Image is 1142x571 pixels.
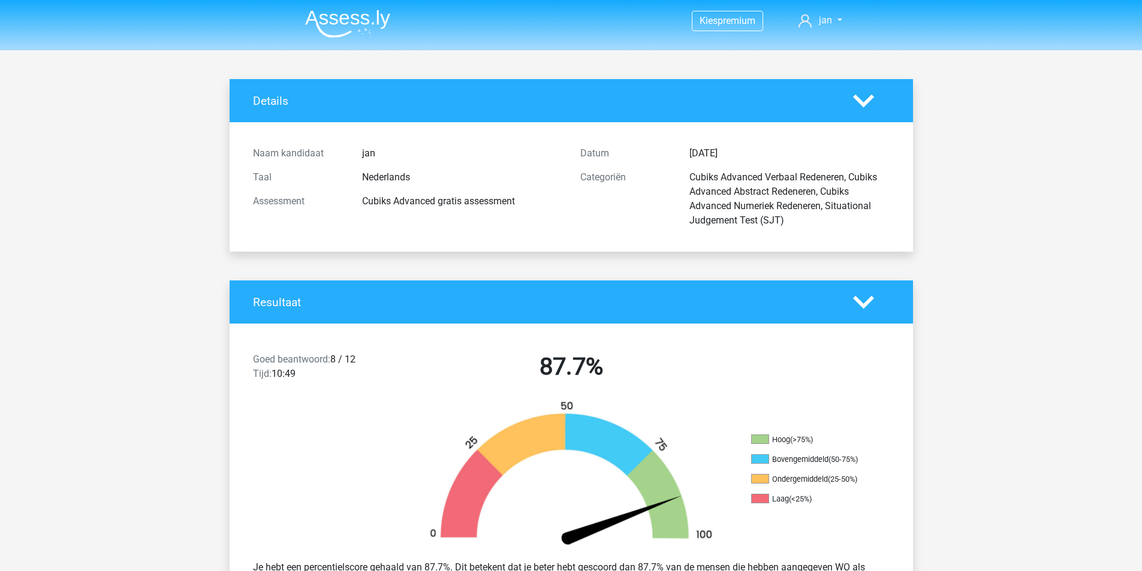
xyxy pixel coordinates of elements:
li: Hoog [751,434,871,445]
img: 88.3ef8f83e0fc4.png [409,400,733,551]
div: Cubiks Advanced Verbaal Redeneren, Cubiks Advanced Abstract Redeneren, Cubiks Advanced Numeriek R... [680,170,899,228]
h4: Resultaat [253,295,835,309]
div: 8 / 12 10:49 [244,352,408,386]
div: jan [353,146,571,161]
img: Assessly [305,10,390,38]
div: (<25%) [789,494,812,503]
div: Nederlands [353,170,571,185]
div: Cubiks Advanced gratis assessment [353,194,571,209]
div: Categoriën [571,170,680,228]
a: Kiespremium [692,13,763,29]
li: Laag [751,494,871,504]
div: (>75%) [790,435,813,444]
div: [DATE] [680,146,899,161]
div: (50-75%) [828,455,858,464]
div: Naam kandidaat [244,146,353,161]
span: Goed beantwoord: [253,354,330,365]
span: Kies [700,15,718,26]
h2: 87.7% [417,352,726,381]
div: Taal [244,170,353,185]
div: (25-50%) [828,475,857,484]
a: jan [794,13,846,28]
div: Assessment [244,194,353,209]
li: Bovengemiddeld [751,454,871,465]
span: Tijd: [253,368,272,379]
h4: Details [253,94,835,108]
span: jan [819,14,832,26]
li: Ondergemiddeld [751,474,871,485]
div: Datum [571,146,680,161]
span: premium [718,15,755,26]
